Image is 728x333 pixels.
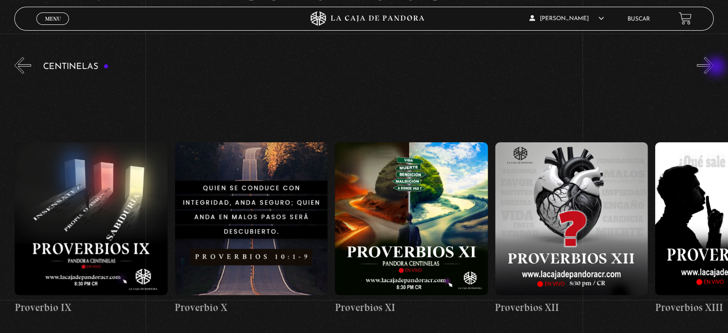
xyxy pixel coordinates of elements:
span: [PERSON_NAME] [529,16,604,22]
a: View your shopping cart [679,12,692,25]
a: Buscar [627,16,650,22]
h3: Centinelas [43,62,109,71]
span: Cerrar [42,24,64,31]
button: Next [697,57,714,74]
h4: Proverbios XI [335,300,487,315]
h4: Proverbios XII [495,300,648,315]
h4: Proverbio X [175,300,327,315]
span: Menu [45,16,61,22]
button: Previous [14,57,31,74]
h4: Proverbio IX [14,300,167,315]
